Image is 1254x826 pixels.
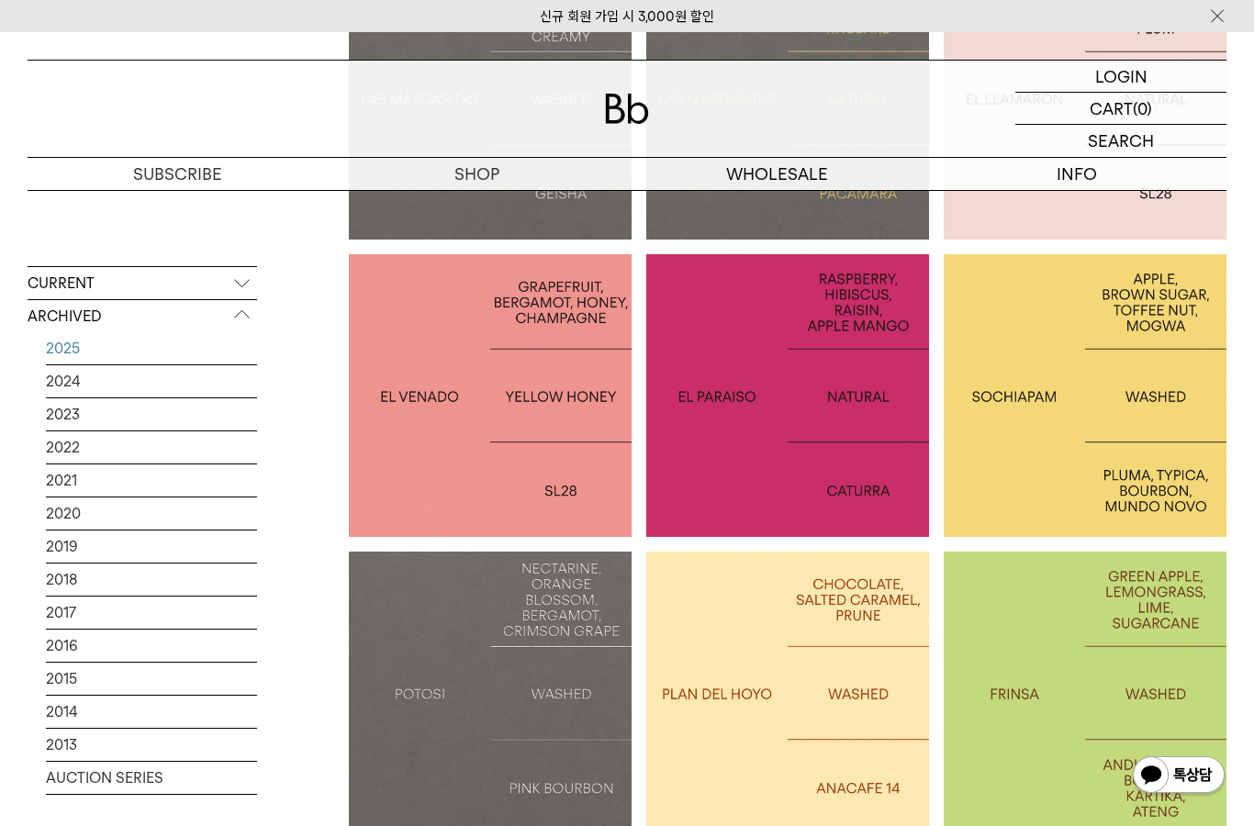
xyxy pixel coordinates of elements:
a: 콜롬비아 엘 파라이소COLOMBIA EL PARAISO [646,254,929,537]
a: 코스타리카 엘 베나도COSTA RICA EL VENADO [349,254,632,537]
a: 2021 [46,464,257,497]
a: AUCTION SERIES [46,762,257,794]
p: SEARCH [1088,125,1154,157]
a: 2023 [46,398,257,430]
p: (0) [1133,93,1152,124]
a: 2024 [46,365,257,397]
img: 카카오톡 채널 1:1 채팅 버튼 [1131,754,1226,798]
a: 신규 회원 가입 시 3,000원 할인 [540,8,714,25]
p: ARCHIVED [28,300,257,333]
a: 2015 [46,663,257,695]
a: 2017 [46,597,257,629]
p: CURRENT [28,267,257,300]
a: 멕시코 소치아팜MEXICO SOCHIAPAM [944,254,1226,537]
a: 2020 [46,497,257,530]
p: CART [1090,93,1133,124]
p: WHOLESALE [627,158,927,190]
p: INFO [927,158,1227,190]
a: 2025 [46,332,257,364]
p: LOGIN [1095,61,1148,92]
a: 2014 [46,696,257,728]
a: 2016 [46,630,257,662]
a: CART (0) [1015,93,1226,125]
a: 2022 [46,431,257,463]
a: 2019 [46,530,257,563]
a: 2018 [46,564,257,596]
a: SHOP [328,158,628,190]
a: 2013 [46,729,257,761]
a: SUBSCRIBE [28,158,328,190]
img: 로고 [605,94,649,124]
a: LOGIN [1015,61,1226,93]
